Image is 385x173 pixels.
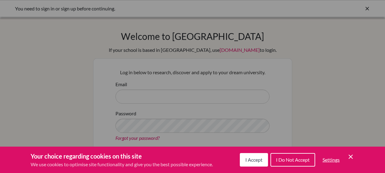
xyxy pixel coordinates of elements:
[31,152,213,161] h3: Your choice regarding cookies on this site
[276,157,310,163] span: I Do Not Accept
[31,161,213,168] p: We use cookies to optimise site functionality and give you the best possible experience.
[323,157,340,163] span: Settings
[318,154,345,166] button: Settings
[245,157,262,163] span: I Accept
[240,153,268,167] button: I Accept
[270,153,315,167] button: I Do Not Accept
[347,153,354,160] button: Save and close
